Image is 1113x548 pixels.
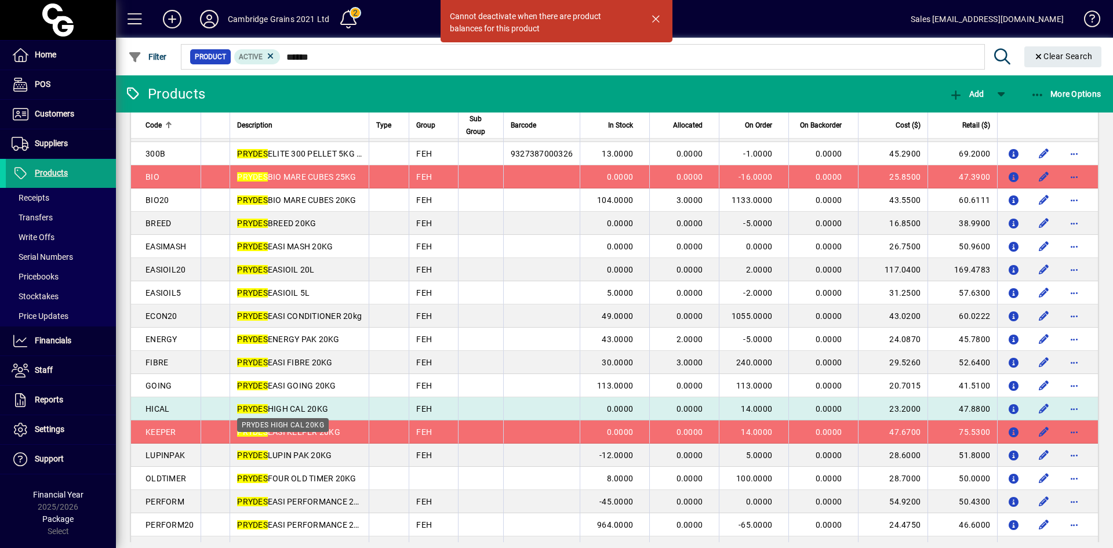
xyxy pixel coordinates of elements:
span: -1.0000 [743,149,772,158]
span: Financial Year [33,490,83,499]
span: Home [35,50,56,59]
span: ENERGY [146,335,177,344]
div: Type [376,119,402,132]
span: BIO MARE CUBES 20KG [237,195,356,205]
span: FOUR OLD TIMER 20KG [237,474,356,483]
button: Edit [1035,469,1053,488]
span: Active [239,53,263,61]
span: 0.0000 [676,451,703,460]
span: FEH [416,311,432,321]
button: More options [1065,423,1083,441]
span: 0.0000 [607,404,634,413]
span: LUPIN PAK 20KG [237,451,332,460]
span: 30.0000 [602,358,633,367]
button: Add [946,84,987,104]
span: 14.0000 [741,404,772,413]
span: 0.0000 [816,520,842,529]
span: 0.0000 [676,520,703,529]
span: Retail ($) [962,119,990,132]
span: -45.0000 [599,497,633,506]
span: 104.0000 [597,195,633,205]
em: PRYDES [237,149,268,158]
td: 43.5500 [858,188,927,212]
td: 50.0000 [927,467,997,490]
span: HICAL [146,404,169,413]
span: 0.0000 [607,265,634,274]
button: More options [1065,237,1083,256]
td: 57.6300 [927,281,997,304]
span: Sub Group [465,112,486,138]
button: Edit [1035,191,1053,209]
span: 0.0000 [676,149,703,158]
span: BIO20 [146,195,169,205]
span: Write Offs [12,233,54,242]
em: PRYDES [237,474,268,483]
td: 25.8500 [858,165,927,188]
span: 3.0000 [676,358,703,367]
span: Group [416,119,435,132]
span: EASI GOING 20KG [237,381,336,390]
span: FEH [416,520,432,529]
span: 0.0000 [607,172,634,182]
em: PRYDES [237,451,268,460]
span: 0.0000 [816,404,842,413]
button: More Options [1028,84,1104,104]
em: PRYDES [237,381,268,390]
div: In Stock [587,119,643,132]
em: PRYDES [237,404,268,413]
button: More options [1065,492,1083,511]
span: Staff [35,365,53,375]
span: -2.0000 [743,288,772,297]
div: PRYDES HIGH CAL 20KG [237,418,329,432]
span: ENERGY PAK 20KG [237,335,339,344]
span: Price Updates [12,311,68,321]
button: Edit [1035,307,1053,325]
td: 29.5260 [858,351,927,374]
span: More Options [1031,89,1101,99]
span: 113.0000 [736,381,772,390]
span: 0.0000 [676,172,703,182]
button: Edit [1035,330,1053,349]
span: FEH [416,265,432,274]
span: 0.0000 [816,427,842,437]
button: Clear [1024,46,1102,67]
button: More options [1065,446,1083,464]
td: 69.2000 [927,142,997,165]
span: EASIOIL20 [146,265,185,274]
button: Edit [1035,144,1053,163]
button: Edit [1035,353,1053,372]
span: 5.0000 [746,451,773,460]
div: Code [146,119,194,132]
span: FEH [416,172,432,182]
div: Group [416,119,451,132]
div: Allocated [657,119,713,132]
span: PERFORM [146,497,184,506]
button: More options [1065,260,1083,279]
span: PERFORM20 [146,520,194,529]
span: Description [237,119,272,132]
td: 75.5300 [927,420,997,444]
span: EASIOIL 5L [237,288,310,297]
button: Edit [1035,376,1053,395]
button: More options [1065,144,1083,163]
span: 8.0000 [607,474,634,483]
td: 50.4300 [927,490,997,513]
td: 45.2900 [858,142,927,165]
span: Allocated [673,119,703,132]
a: POS [6,70,116,99]
div: Sales [EMAIL_ADDRESS][DOMAIN_NAME] [911,10,1064,28]
span: EASI PERFORMANCE 25KG [237,497,370,506]
span: 0.0000 [816,288,842,297]
span: -5.0000 [743,335,772,344]
span: Transfers [12,213,53,222]
button: Edit [1035,214,1053,233]
div: Barcode [511,119,573,132]
span: Stocktakes [12,292,59,301]
span: FEH [416,195,432,205]
span: Customers [35,109,74,118]
em: PRYDES [237,265,268,274]
em: PRYDES [237,172,268,182]
span: 14.0000 [741,427,772,437]
a: Transfers [6,208,116,227]
td: 47.6700 [858,420,927,444]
